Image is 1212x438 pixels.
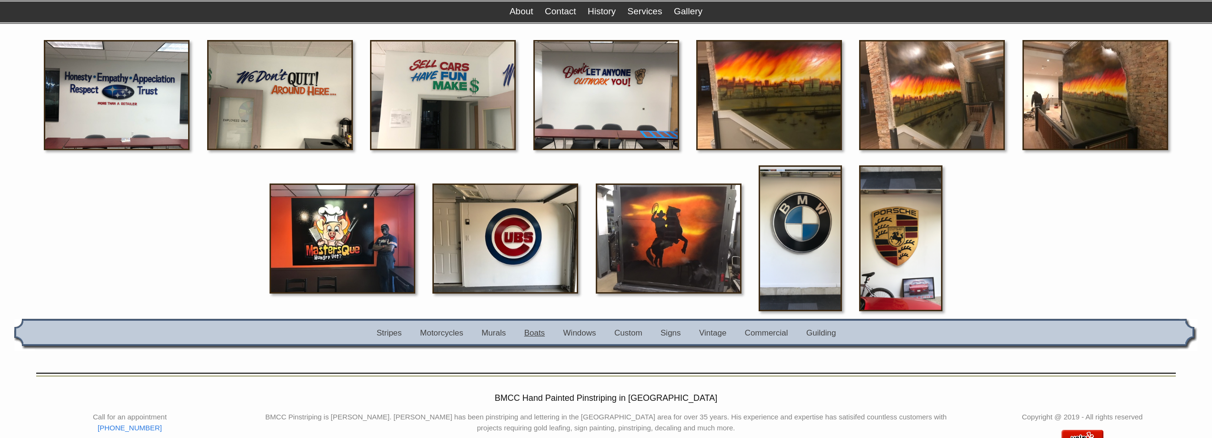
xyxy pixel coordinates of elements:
img: IMG_1906.JPG [859,40,1005,150]
a: History [588,6,616,16]
a: Vintage [699,328,726,337]
a: Services [628,6,662,16]
img: IMG_2174.PNG [759,165,842,311]
a: Contact [545,6,576,16]
a: Motorcycles [420,328,463,337]
a: Guilding [806,328,836,337]
a: About [510,6,533,16]
p: Copyright @ 2019 - All rights reserved [967,412,1198,423]
a: Murals [481,328,506,337]
img: IMG_3794.jpg [533,40,679,150]
img: IMG_3795.jpg [370,40,516,150]
h2: BMCC Hand Painted Pinstriping in [GEOGRAPHIC_DATA] [14,392,1198,405]
a: [PHONE_NUMBER] [98,424,162,432]
a: Custom [614,328,642,337]
img: IMG_2172.PNG [859,165,942,311]
img: IMG_1907.JPG [696,40,842,150]
p: BMCC Pinstriping is [PERSON_NAME]. [PERSON_NAME] has been pinstriping and lettering in the [GEOGR... [252,412,960,433]
img: IMG_3796.jpg [207,40,353,150]
a: Commercial [745,328,788,337]
a: Stripes [377,328,402,337]
a: Windows [563,328,596,337]
a: Signs [661,328,681,337]
img: z-best.JPG [596,183,741,294]
img: gal_nav_left.gif [14,319,35,351]
img: IMG_1624.JPG [270,183,415,294]
img: IMG_3797.jpg [44,40,190,150]
li: Call for an appointment [14,412,245,423]
a: Gallery [674,6,702,16]
img: IMG_1342.JPG [432,183,578,294]
img: IMG_1902.JPG [1022,40,1168,150]
a: Boats [524,328,545,337]
img: gal_nav_right.gif [1178,319,1198,351]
